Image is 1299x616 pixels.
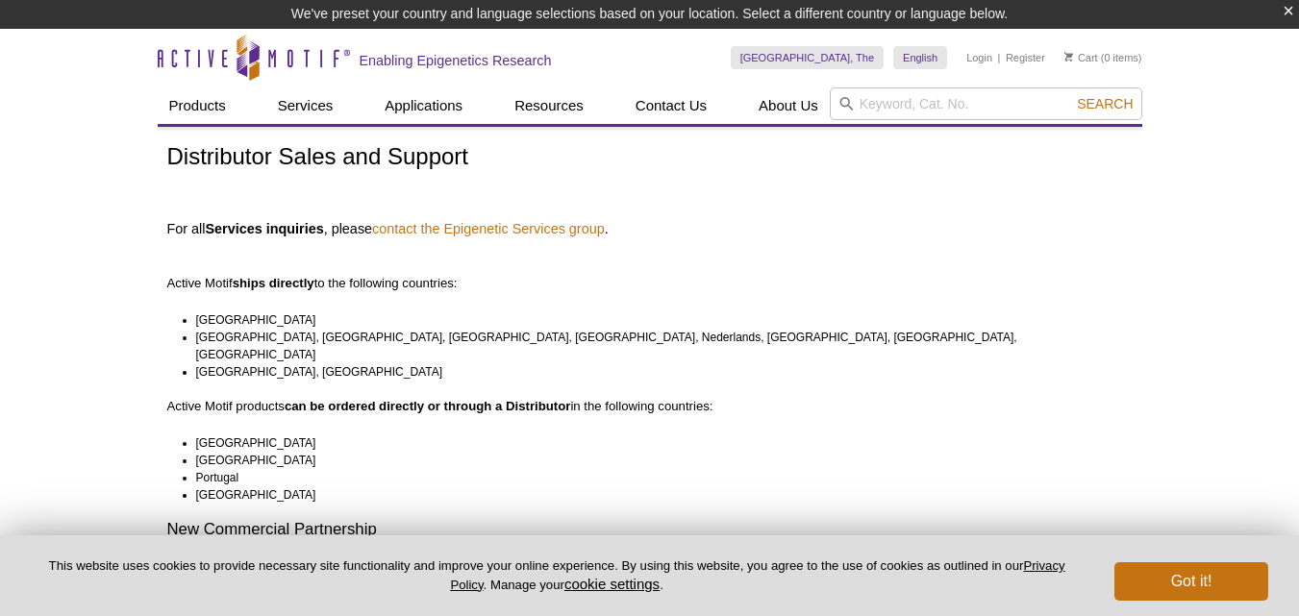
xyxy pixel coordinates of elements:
[372,220,605,237] a: contact the Epigenetic Services group
[266,87,345,124] a: Services
[731,46,884,69] a: [GEOGRAPHIC_DATA], The
[1114,562,1268,601] button: Got it!
[167,240,1133,292] p: Active Motif to the following countries:
[1064,46,1142,69] li: (0 items)
[1071,95,1138,112] button: Search
[167,144,1133,172] h1: Distributor Sales and Support
[196,434,1115,452] li: [GEOGRAPHIC_DATA]
[196,363,1115,381] li: [GEOGRAPHIC_DATA], [GEOGRAPHIC_DATA]
[966,51,992,64] a: Login
[503,87,595,124] a: Resources
[233,276,314,290] strong: ships directly
[747,87,830,124] a: About Us
[196,311,1115,329] li: [GEOGRAPHIC_DATA]
[167,521,1133,538] h2: New Commercial Partnership
[624,87,718,124] a: Contact Us
[167,398,1133,415] p: Active Motif products in the following countries:
[450,558,1064,591] a: Privacy Policy
[998,46,1001,69] li: |
[205,221,323,236] strong: Services inquiries
[564,576,660,592] button: cookie settings
[285,399,571,413] strong: can be ordered directly or through a Distributor
[1077,96,1133,111] span: Search
[196,469,1115,486] li: Portugal
[360,52,552,69] h2: Enabling Epigenetics Research
[373,87,474,124] a: Applications
[31,557,1083,594] p: This website uses cookies to provide necessary site functionality and improve your online experie...
[893,46,947,69] a: English
[1064,51,1098,64] a: Cart
[167,220,1133,237] h4: For all , please .
[1064,52,1073,62] img: Your Cart
[196,452,1115,469] li: [GEOGRAPHIC_DATA]
[830,87,1142,120] input: Keyword, Cat. No.
[1006,51,1045,64] a: Register
[158,87,237,124] a: Products
[196,486,1115,504] li: [GEOGRAPHIC_DATA]
[196,329,1115,363] li: [GEOGRAPHIC_DATA], [GEOGRAPHIC_DATA], [GEOGRAPHIC_DATA], [GEOGRAPHIC_DATA], Nederlands, [GEOGRAPH...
